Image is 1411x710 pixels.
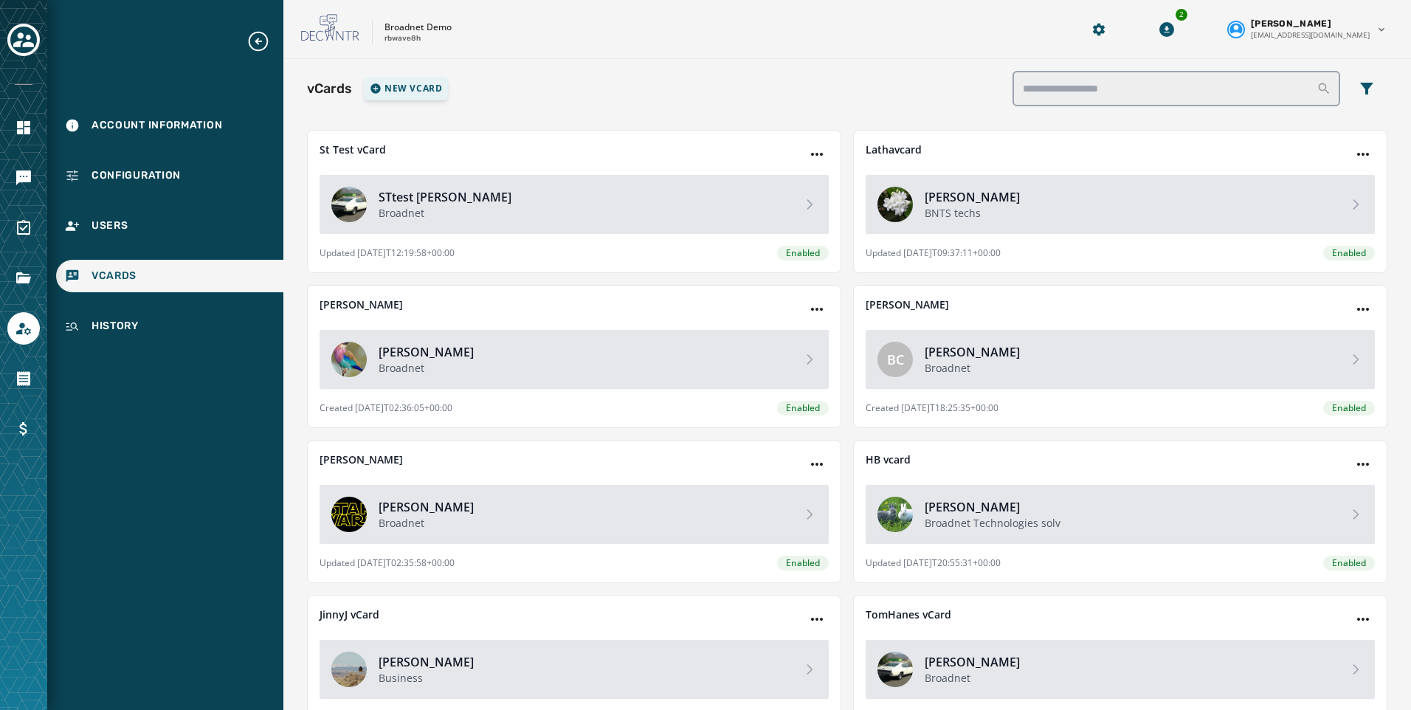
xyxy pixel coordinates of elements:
div: 2 [1174,7,1189,22]
a: Navigate to Account [7,312,40,345]
p: Broadnet [925,671,1336,686]
span: Users [92,218,128,233]
button: User settings [1221,12,1393,46]
img: STtest Thakar [331,187,367,222]
button: Download Menu [1153,16,1180,43]
span: Created [DATE]T18:25:35+00:00 [866,402,998,414]
a: Navigate to Files [7,262,40,294]
h4: STtest [PERSON_NAME] [379,188,790,206]
span: Account Information [92,118,222,133]
img: Hemalata Bojji [877,497,913,532]
a: Navigate to Messaging [7,162,40,194]
p: rbwave8h [384,33,421,44]
span: Enabled [786,557,820,569]
h3: HB vcard [866,452,911,467]
button: JinnyJ vCard vCard actions menu [805,607,829,631]
span: Created [DATE]T02:36:05+00:00 [320,402,452,414]
h4: [PERSON_NAME] [379,653,790,671]
span: Configuration [92,168,181,183]
a: Navigate to Account Information [56,109,283,142]
span: Updated [DATE]T02:35:58+00:00 [320,557,455,569]
button: Lathavcard vCard actions menu [1351,142,1375,166]
img: Latha Bojji [877,187,913,222]
h2: vCards [307,78,352,99]
h4: [PERSON_NAME] [925,188,1336,206]
button: St Test vCard vCard actions menu [805,142,829,166]
h3: JinnyJ vCard [320,607,379,622]
p: Broadnet [379,516,790,531]
span: New vCard [384,83,442,94]
span: Enabled [1332,402,1366,414]
span: Enabled [1332,247,1366,259]
a: Navigate to Users [56,210,283,242]
a: Navigate to Billing [7,413,40,445]
h4: [PERSON_NAME] [379,343,790,361]
span: History [92,319,139,334]
button: Filters menu [1352,74,1381,103]
h4: [PERSON_NAME] [925,653,1336,671]
p: Broadnet Demo [384,21,452,33]
h4: [PERSON_NAME] [379,498,790,516]
img: Jinny Jones [331,652,367,687]
a: Navigate to Surveys [7,212,40,244]
img: Tyler Briskie [331,342,367,377]
button: Bridget Corea vCard actions menu [1351,297,1375,321]
button: HB vcard vCard actions menu [1351,452,1375,476]
h4: [PERSON_NAME] [925,343,1336,361]
h3: [PERSON_NAME] [866,297,949,312]
h3: TomHanes vCard [866,607,951,622]
h3: St Test vCard [320,142,386,157]
a: Navigate to vCards [56,260,283,292]
button: Expand sub nav menu [246,30,282,53]
p: Broadnet [379,206,790,221]
p: Business [379,671,790,686]
span: [EMAIL_ADDRESS][DOMAIN_NAME] [1251,30,1370,41]
p: Broadnet [379,361,790,376]
h3: [PERSON_NAME] [320,452,403,467]
h3: [PERSON_NAME] [320,297,403,312]
button: New vCard [364,77,448,100]
span: Updated [DATE]T20:55:31+00:00 [866,557,1001,569]
span: Updated [DATE]T09:37:11+00:00 [866,247,1001,259]
a: Navigate to Orders [7,362,40,395]
span: Enabled [1332,557,1366,569]
h3: Lathavcard [866,142,922,157]
span: [PERSON_NAME] [1251,18,1331,30]
span: BC [887,349,904,370]
p: Broadnet Technologies solv [925,516,1336,531]
span: vCards [92,269,137,283]
button: Manage global settings [1086,16,1112,43]
button: Mark McCook vCard actions menu [805,452,829,476]
button: Toggle account select drawer [7,24,40,56]
a: Navigate to Configuration [56,159,283,192]
span: Enabled [786,402,820,414]
p: BNTS techs [925,206,1336,221]
a: Navigate to Home [7,111,40,144]
h4: [PERSON_NAME] [925,498,1336,516]
p: Broadnet [925,361,1336,376]
span: Updated [DATE]T12:19:58+00:00 [320,247,455,259]
img: Tom Hanes [877,652,913,687]
span: Enabled [786,247,820,259]
a: Navigate to History [56,310,283,342]
button: Tyler Briskie vCard actions menu [805,297,829,321]
img: Mark McCook [331,497,367,532]
button: TomHanes vCard vCard actions menu [1351,607,1375,631]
